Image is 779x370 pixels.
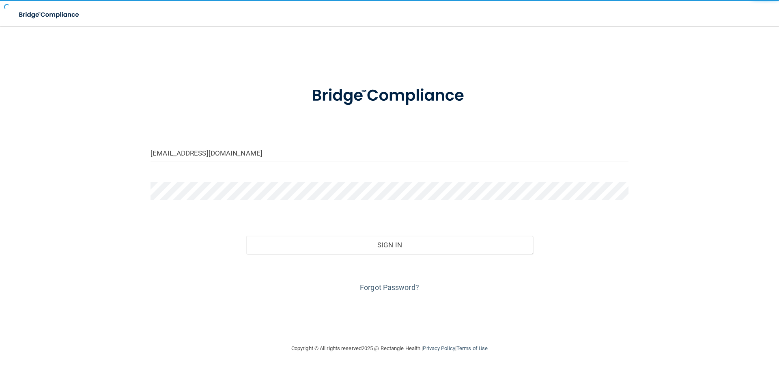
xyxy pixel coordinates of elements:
a: Terms of Use [456,345,488,351]
img: bridge_compliance_login_screen.278c3ca4.svg [12,6,87,23]
a: Forgot Password? [360,283,419,292]
div: Copyright © All rights reserved 2025 @ Rectangle Health | | [241,335,538,361]
img: bridge_compliance_login_screen.278c3ca4.svg [295,75,484,117]
button: Sign In [246,236,533,254]
a: Privacy Policy [423,345,455,351]
input: Email [151,144,628,162]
